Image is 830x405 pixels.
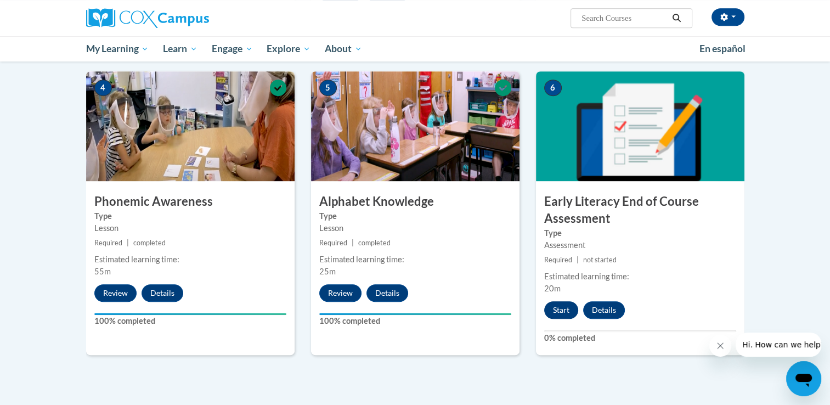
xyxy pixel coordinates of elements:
[544,284,561,293] span: 20m
[366,284,408,302] button: Details
[319,315,511,327] label: 100% completed
[319,267,336,276] span: 25m
[267,42,310,55] span: Explore
[94,254,286,266] div: Estimated learning time:
[544,271,736,283] div: Estimated learning time:
[668,12,685,25] button: Search
[212,42,253,55] span: Engage
[580,12,668,25] input: Search Courses
[709,335,731,357] iframe: Close message
[94,315,286,327] label: 100% completed
[156,36,205,61] a: Learn
[536,71,744,181] img: Course Image
[94,210,286,222] label: Type
[325,42,362,55] span: About
[94,80,112,96] span: 4
[736,333,821,357] iframe: Message from company
[86,193,295,210] h3: Phonemic Awareness
[544,256,572,264] span: Required
[712,8,744,26] button: Account Settings
[7,8,89,16] span: Hi. How can we help?
[319,210,511,222] label: Type
[577,256,579,264] span: |
[311,193,520,210] h3: Alphabet Knowledge
[86,42,149,55] span: My Learning
[142,284,183,302] button: Details
[127,239,129,247] span: |
[544,332,736,344] label: 0% completed
[544,227,736,239] label: Type
[133,239,166,247] span: completed
[583,256,617,264] span: not started
[94,313,286,315] div: Your progress
[319,313,511,315] div: Your progress
[86,8,209,28] img: Cox Campus
[94,239,122,247] span: Required
[94,284,137,302] button: Review
[79,36,156,61] a: My Learning
[352,239,354,247] span: |
[94,222,286,234] div: Lesson
[583,301,625,319] button: Details
[319,254,511,266] div: Estimated learning time:
[70,36,761,61] div: Main menu
[205,36,260,61] a: Engage
[319,80,337,96] span: 5
[536,193,744,227] h3: Early Literacy End of Course Assessment
[692,37,753,60] a: En español
[786,361,821,396] iframe: Button to launch messaging window
[94,267,111,276] span: 55m
[163,42,197,55] span: Learn
[544,80,562,96] span: 6
[544,301,578,319] button: Start
[311,71,520,181] img: Course Image
[319,222,511,234] div: Lesson
[259,36,318,61] a: Explore
[318,36,369,61] a: About
[699,43,746,54] span: En español
[319,239,347,247] span: Required
[358,239,391,247] span: completed
[319,284,362,302] button: Review
[544,239,736,251] div: Assessment
[86,8,295,28] a: Cox Campus
[86,71,295,181] img: Course Image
